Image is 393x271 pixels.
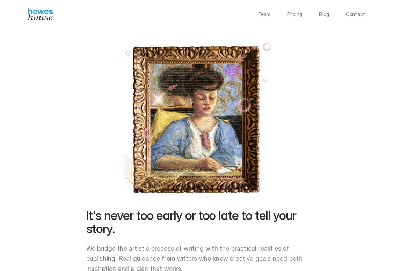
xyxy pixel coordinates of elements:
[258,12,271,17] a: Team
[346,12,365,17] a: Contact
[28,8,53,20] img: Hewes House’s book coach services offer creative writing courses, writing class to learn differen...
[86,209,307,235] h1: It's never too early or too late to tell your story.
[119,40,274,197] img: Pierre Bonnard's "Misia Godebska Writing" depicts a woman writing in her notebook. You'll be just...
[319,12,329,17] a: Blog
[287,12,302,17] a: Pricing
